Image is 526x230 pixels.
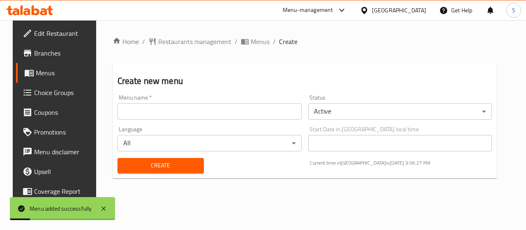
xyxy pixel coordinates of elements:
[148,37,231,46] a: Restaurants management
[16,83,101,102] a: Choice Groups
[113,37,497,46] nav: breadcrumb
[34,107,94,117] span: Coupons
[512,6,515,15] span: S
[16,181,101,201] a: Coverage Report
[34,147,94,157] span: Menu disclaimer
[16,23,101,43] a: Edit Restaurant
[273,37,276,46] li: /
[113,37,139,46] a: Home
[34,48,94,58] span: Branches
[142,37,145,46] li: /
[16,43,101,63] a: Branches
[124,160,197,171] span: Create
[158,37,231,46] span: Restaurants management
[241,37,270,46] a: Menus
[279,37,298,46] span: Create
[235,37,238,46] li: /
[34,127,94,137] span: Promotions
[16,142,101,162] a: Menu disclaimer
[372,6,426,15] div: [GEOGRAPHIC_DATA]
[16,162,101,181] a: Upsell
[118,158,204,173] button: Create
[34,88,94,98] span: Choice Groups
[308,103,492,120] div: Active
[16,102,101,122] a: Coupons
[34,186,94,196] span: Coverage Report
[34,28,94,38] span: Edit Restaurant
[36,68,94,78] span: Menus
[283,5,333,15] div: Menu-management
[118,103,302,120] input: Please enter Menu name
[310,159,492,167] p: Current time in [GEOGRAPHIC_DATA] is [DATE] 3:06:27 PM
[16,63,101,83] a: Menus
[16,122,101,142] a: Promotions
[251,37,270,46] span: Menus
[118,135,302,151] div: All
[118,75,492,87] h2: Create new menu
[30,204,92,213] div: Menu added successfully
[34,167,94,177] span: Upsell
